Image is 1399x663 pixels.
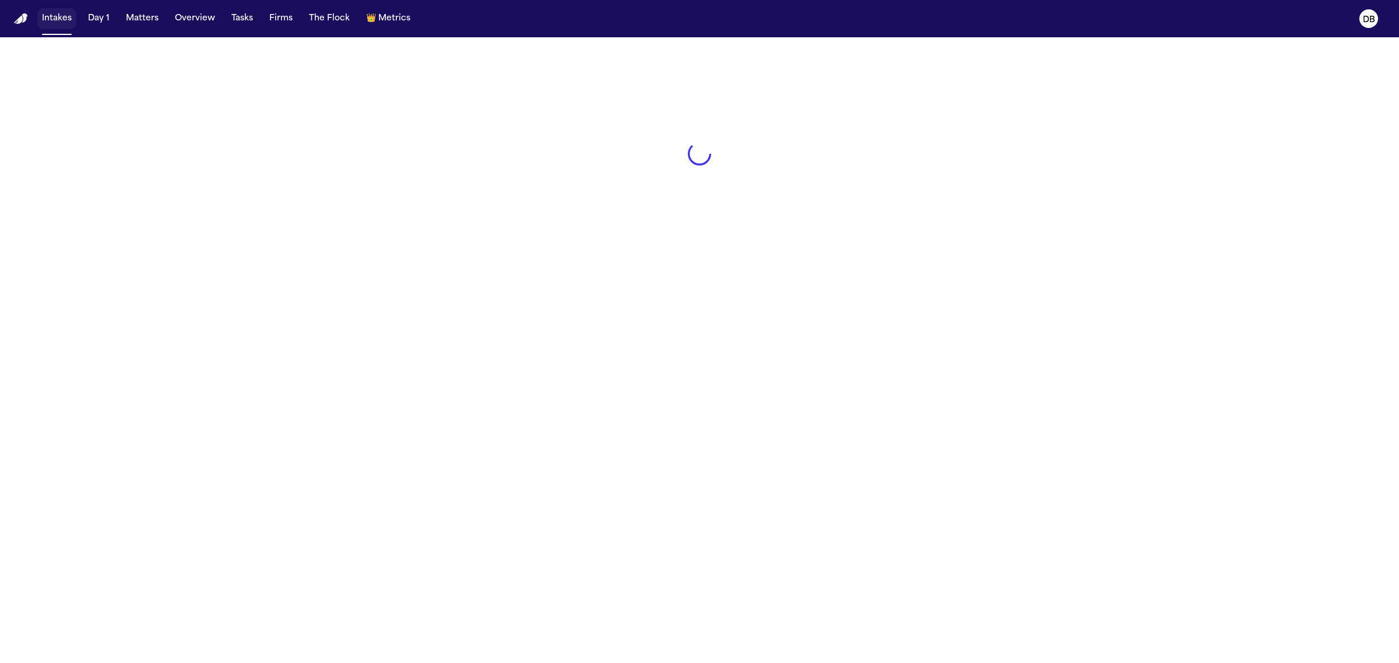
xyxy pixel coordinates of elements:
button: Matters [121,8,163,29]
button: Tasks [227,8,258,29]
a: Home [14,13,28,24]
text: DB [1363,16,1375,24]
button: crownMetrics [361,8,415,29]
span: Metrics [378,13,410,24]
button: Overview [170,8,220,29]
button: Intakes [37,8,76,29]
button: Firms [265,8,297,29]
span: crown [366,13,376,24]
img: Finch Logo [14,13,28,24]
button: Day 1 [83,8,114,29]
button: The Flock [304,8,354,29]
